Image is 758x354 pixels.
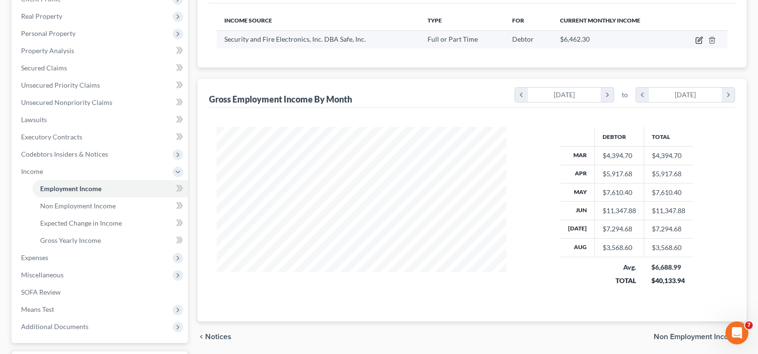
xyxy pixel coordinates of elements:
span: Income Source [224,17,272,24]
td: $7,294.68 [644,220,693,238]
div: TOTAL [602,276,636,285]
span: $6,462.30 [560,35,590,43]
span: Additional Documents [21,322,88,331]
th: Debtor [594,127,644,146]
span: Income [21,167,43,175]
div: $6,688.99 [651,263,685,272]
span: Expenses [21,253,48,262]
th: [DATE] [560,220,595,238]
span: Non Employment Income [40,202,116,210]
th: Total [644,127,693,146]
div: $40,133.94 [651,276,685,285]
i: chevron_left [636,88,649,102]
a: SOFA Review [13,284,188,301]
span: Security and Fire Electronics, Inc. DBA Safe, Inc. [224,35,366,43]
span: Unsecured Priority Claims [21,81,100,89]
span: Real Property [21,12,62,20]
th: Aug [560,239,595,257]
span: Executory Contracts [21,133,82,141]
span: Employment Income [40,184,101,193]
span: Property Analysis [21,46,74,55]
a: Lawsuits [13,111,188,128]
i: chevron_left [515,88,528,102]
div: $7,294.68 [603,224,636,234]
a: Gross Yearly Income [33,232,188,249]
span: Secured Claims [21,64,67,72]
div: $3,568.60 [603,243,636,252]
span: Full or Part Time [428,35,478,43]
a: Secured Claims [13,59,188,77]
span: SOFA Review [21,288,61,296]
td: $5,917.68 [644,165,693,183]
span: Gross Yearly Income [40,236,101,244]
span: Current Monthly Income [560,17,640,24]
a: Unsecured Priority Claims [13,77,188,94]
i: chevron_right [722,88,735,102]
span: Miscellaneous [21,271,64,279]
span: Type [428,17,442,24]
div: $7,610.40 [603,188,636,197]
span: Expected Change in Income [40,219,122,227]
div: Avg. [602,263,636,272]
button: Non Employment Income chevron_right [654,333,747,341]
td: $4,394.70 [644,147,693,165]
td: $11,347.88 [644,202,693,220]
a: Employment Income [33,180,188,197]
th: Mar [560,147,595,165]
span: For [512,17,524,24]
div: $11,347.88 [603,206,636,216]
span: to [622,90,628,100]
td: $3,568.60 [644,239,693,257]
i: chevron_right [601,88,614,102]
span: 7 [745,321,753,329]
span: Codebtors Insiders & Notices [21,150,108,158]
a: Unsecured Nonpriority Claims [13,94,188,111]
a: Property Analysis [13,42,188,59]
div: [DATE] [649,88,722,102]
span: Debtor [512,35,534,43]
span: Means Test [21,305,54,313]
a: Executory Contracts [13,128,188,146]
th: Jun [560,202,595,220]
th: May [560,183,595,201]
a: Non Employment Income [33,197,188,215]
span: Non Employment Income [654,333,739,341]
span: Personal Property [21,29,76,37]
div: $4,394.70 [603,151,636,160]
button: chevron_left Notices [198,333,231,341]
i: chevron_left [198,333,205,341]
div: $5,917.68 [603,169,636,179]
iframe: Intercom live chat [725,321,748,344]
span: Lawsuits [21,115,47,124]
span: Notices [205,333,231,341]
th: Apr [560,165,595,183]
div: [DATE] [528,88,601,102]
div: Gross Employment Income By Month [209,93,352,105]
a: Expected Change in Income [33,215,188,232]
span: Unsecured Nonpriority Claims [21,98,112,106]
td: $7,610.40 [644,183,693,201]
